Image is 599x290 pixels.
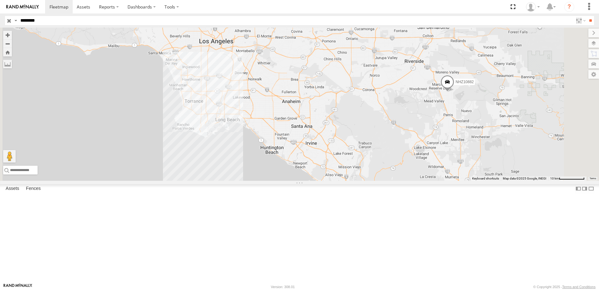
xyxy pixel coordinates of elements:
button: Map Scale: 10 km per 78 pixels [548,176,586,181]
span: NHZ10882 [456,80,474,84]
button: Zoom in [3,31,12,39]
span: Map data ©2025 Google, INEGI [503,177,546,180]
label: Dock Summary Table to the Right [581,184,588,193]
div: © Copyright 2025 - [533,285,596,289]
label: Search Filter Options [573,16,587,25]
a: Terms (opens in new tab) [590,177,596,180]
button: Keyboard shortcuts [472,176,499,181]
label: Assets [3,184,22,193]
label: Map Settings [588,70,599,79]
i: ? [564,2,574,12]
a: Terms and Conditions [562,285,596,289]
button: Zoom Home [3,48,12,56]
span: 10 km [550,177,559,180]
label: Measure [3,60,12,68]
div: Version: 308.01 [271,285,295,289]
label: Fences [23,184,44,193]
div: Zulema McIntosch [524,2,542,12]
img: rand-logo.svg [6,5,39,9]
a: Visit our Website [3,284,32,290]
button: Zoom out [3,39,12,48]
label: Dock Summary Table to the Left [575,184,581,193]
label: Search Query [13,16,18,25]
label: Hide Summary Table [588,184,594,193]
button: Drag Pegman onto the map to open Street View [3,150,16,163]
